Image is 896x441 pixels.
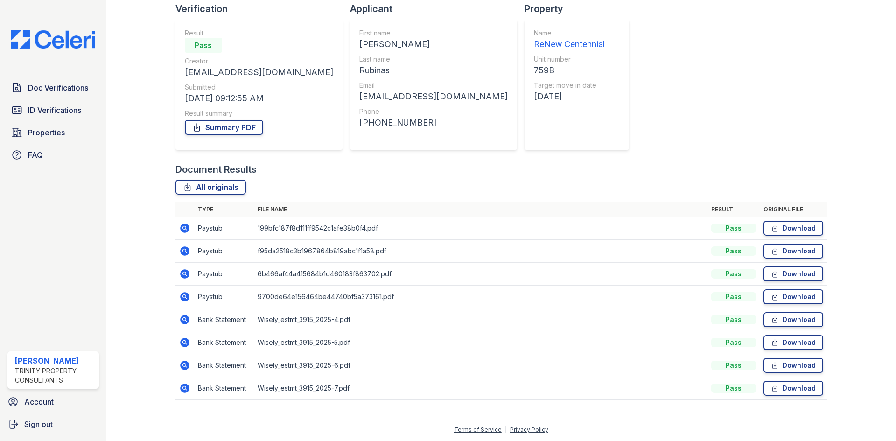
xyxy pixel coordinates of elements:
div: Pass [711,338,756,347]
th: Original file [760,202,827,217]
span: Doc Verifications [28,82,88,93]
td: f95da2518c3b1967864b819abc1f1a58.pdf [254,240,707,263]
a: Download [763,335,823,350]
a: Account [4,392,103,411]
div: [PERSON_NAME] [15,355,95,366]
a: Download [763,289,823,304]
th: Type [194,202,254,217]
div: Email [359,81,508,90]
div: Pass [711,315,756,324]
a: Doc Verifications [7,78,99,97]
div: Target move in date [534,81,605,90]
div: Verification [175,2,350,15]
a: Download [763,244,823,259]
td: Paystub [194,217,254,240]
div: Submitted [185,83,333,92]
a: Download [763,358,823,373]
td: Wisely_estmt_3915_2025-5.pdf [254,331,707,354]
div: Unit number [534,55,605,64]
td: Wisely_estmt_3915_2025-4.pdf [254,308,707,331]
a: Summary PDF [185,120,263,135]
span: Sign out [24,419,53,430]
span: Properties [28,127,65,138]
a: Sign out [4,415,103,434]
a: FAQ [7,146,99,164]
span: FAQ [28,149,43,161]
td: Bank Statement [194,377,254,400]
div: Creator [185,56,333,66]
div: Applicant [350,2,525,15]
a: Download [763,221,823,236]
div: [DATE] 09:12:55 AM [185,92,333,105]
td: Paystub [194,286,254,308]
div: [EMAIL_ADDRESS][DOMAIN_NAME] [185,66,333,79]
th: Result [707,202,760,217]
a: Name ReNew Centennial [534,28,605,51]
div: Last name [359,55,508,64]
div: Pass [711,361,756,370]
div: [PERSON_NAME] [359,38,508,51]
a: Download [763,381,823,396]
span: ID Verifications [28,105,81,116]
div: [PHONE_NUMBER] [359,116,508,129]
th: File name [254,202,707,217]
td: Paystub [194,263,254,286]
div: First name [359,28,508,38]
td: 6b466af44a415684b1d460183f863702.pdf [254,263,707,286]
a: Download [763,266,823,281]
a: Privacy Policy [510,426,548,433]
a: All originals [175,180,246,195]
div: Rubinas [359,64,508,77]
div: Result [185,28,333,38]
div: Pass [185,38,222,53]
td: Paystub [194,240,254,263]
div: [EMAIL_ADDRESS][DOMAIN_NAME] [359,90,508,103]
td: Bank Statement [194,331,254,354]
td: Bank Statement [194,354,254,377]
span: Account [24,396,54,407]
img: CE_Logo_Blue-a8612792a0a2168367f1c8372b55b34899dd931a85d93a1a3d3e32e68fde9ad4.png [4,30,103,49]
a: Terms of Service [454,426,502,433]
td: 199bfc187f8d111ff9542c1afe38b0f4.pdf [254,217,707,240]
div: Property [525,2,637,15]
div: Phone [359,107,508,116]
div: Name [534,28,605,38]
div: [DATE] [534,90,605,103]
div: 759B [534,64,605,77]
a: Download [763,312,823,327]
div: Document Results [175,163,257,176]
div: Pass [711,292,756,301]
div: Trinity Property Consultants [15,366,95,385]
div: Pass [711,246,756,256]
div: Result summary [185,109,333,118]
div: Pass [711,224,756,233]
div: Pass [711,384,756,393]
div: ReNew Centennial [534,38,605,51]
td: Wisely_estmt_3915_2025-7.pdf [254,377,707,400]
td: Bank Statement [194,308,254,331]
div: | [505,426,507,433]
td: 9700de64e156464be44740bf5a373161.pdf [254,286,707,308]
td: Wisely_estmt_3915_2025-6.pdf [254,354,707,377]
div: Pass [711,269,756,279]
a: Properties [7,123,99,142]
a: ID Verifications [7,101,99,119]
